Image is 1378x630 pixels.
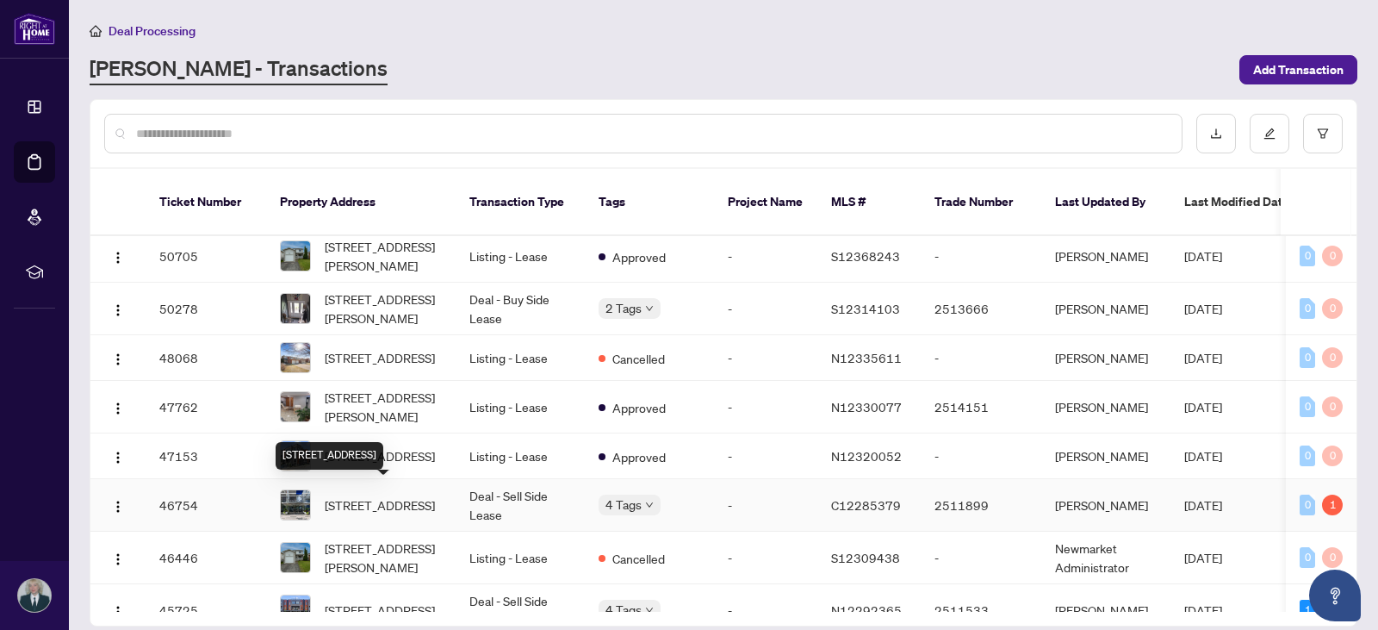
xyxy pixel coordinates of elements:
td: Listing - Lease [456,230,585,283]
button: filter [1303,114,1343,153]
span: Approved [612,398,666,417]
td: - [921,335,1041,381]
td: - [714,532,817,584]
td: - [714,335,817,381]
div: 1 [1322,495,1343,515]
span: [STREET_ADDRESS][PERSON_NAME] [325,290,442,327]
img: thumbnail-img [281,392,310,421]
span: S12309438 [831,550,900,565]
span: [STREET_ADDRESS] [325,601,435,620]
td: - [921,434,1041,479]
td: 46754 [146,479,266,532]
span: [STREET_ADDRESS] [325,348,435,367]
span: [DATE] [1184,448,1222,464]
span: Deal Processing [109,23,196,39]
td: 2513666 [921,283,1041,335]
th: Ticket Number [146,169,266,236]
span: 2 Tags [605,298,642,318]
span: Last Modified Date [1184,192,1289,211]
button: Open asap [1309,570,1361,621]
span: Cancelled [612,549,665,568]
td: - [921,532,1041,584]
div: [STREET_ADDRESS] [276,442,383,470]
img: Logo [111,500,125,514]
span: [DATE] [1184,248,1222,264]
td: [PERSON_NAME] [1041,479,1170,532]
div: 0 [1322,298,1343,319]
div: 0 [1300,298,1315,319]
span: down [645,501,654,509]
span: [STREET_ADDRESS][PERSON_NAME] [325,539,442,577]
td: 2511899 [921,479,1041,532]
span: Add Transaction [1253,56,1344,84]
span: N12292365 [831,602,902,618]
button: Logo [104,596,132,624]
span: [DATE] [1184,550,1222,565]
td: [PERSON_NAME] [1041,230,1170,283]
img: Logo [111,552,125,566]
span: 4 Tags [605,600,642,620]
div: 1 [1300,600,1315,621]
button: Logo [104,393,132,421]
img: Logo [111,303,125,317]
a: [PERSON_NAME] - Transactions [90,54,388,85]
img: Logo [111,251,125,265]
span: 4 Tags [605,495,642,515]
span: down [645,606,654,614]
img: thumbnail-img [281,490,310,520]
th: Last Updated By [1041,169,1170,236]
img: thumbnail-img [281,343,310,372]
th: Project Name [714,169,817,236]
span: C12285379 [831,497,901,513]
td: 2514151 [921,381,1041,434]
button: Logo [104,344,132,371]
div: 0 [1322,547,1343,568]
td: Deal - Sell Side Lease [456,479,585,532]
button: Logo [104,242,132,270]
span: Approved [612,447,666,466]
div: 0 [1300,396,1315,417]
img: Logo [111,352,125,366]
div: 0 [1300,547,1315,568]
th: Property Address [266,169,456,236]
div: 0 [1300,495,1315,515]
th: MLS # [817,169,921,236]
span: [DATE] [1184,497,1222,513]
td: - [921,230,1041,283]
img: Logo [111,402,125,415]
td: - [714,381,817,434]
span: download [1210,128,1222,140]
td: 46446 [146,532,266,584]
td: 47153 [146,434,266,479]
th: Last Modified Date [1170,169,1325,236]
img: Logo [111,451,125,465]
img: thumbnail-img [281,441,310,471]
td: Deal - Buy Side Lease [456,283,585,335]
td: - [714,479,817,532]
span: [STREET_ADDRESS][PERSON_NAME] [325,388,442,426]
span: S12368243 [831,248,900,264]
div: 0 [1300,347,1315,368]
td: 48068 [146,335,266,381]
td: Listing - Lease [456,532,585,584]
td: [PERSON_NAME] [1041,335,1170,381]
th: Transaction Type [456,169,585,236]
span: [DATE] [1184,301,1222,316]
button: Logo [104,295,132,322]
td: 47762 [146,381,266,434]
span: Cancelled [612,349,665,368]
img: thumbnail-img [281,543,310,572]
span: Approved [612,247,666,266]
span: [STREET_ADDRESS][PERSON_NAME] [325,237,442,275]
span: S12314103 [831,301,900,316]
th: Tags [585,169,714,236]
td: [PERSON_NAME] [1041,283,1170,335]
span: [DATE] [1184,602,1222,618]
div: 0 [1322,396,1343,417]
div: 0 [1300,246,1315,266]
img: logo [14,13,55,45]
td: [PERSON_NAME] [1041,381,1170,434]
img: Profile Icon [18,579,51,612]
td: - [714,230,817,283]
th: Trade Number [921,169,1041,236]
